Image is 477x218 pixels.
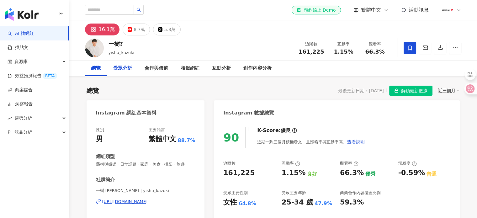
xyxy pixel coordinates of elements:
[282,161,300,166] div: 互動率
[153,24,180,35] button: 5.8萬
[398,161,417,166] div: 漲粉率
[338,88,384,93] div: 最後更新日期：[DATE]
[239,200,256,207] div: 64.8%
[96,177,115,183] div: 社群簡介
[347,139,365,144] span: 查看說明
[5,8,39,21] img: logo
[257,136,365,148] div: 近期一到三個月積極發文，且漲粉率與互動率高。
[365,171,375,178] div: 優秀
[340,168,364,178] div: 66.3%
[134,25,145,34] div: 8.7萬
[96,188,195,194] span: 一樹 [PERSON_NAME] | yishu_kazuki
[292,6,341,14] a: 預約線上 Demo
[340,161,358,166] div: 觀看率
[223,161,236,166] div: 追蹤數
[8,45,28,51] a: 找貼文
[96,109,157,116] div: Instagram 網紅基本資料
[281,127,291,134] div: 優良
[340,198,364,207] div: 59.3%
[442,4,453,16] img: 180x180px_JPG.jpg
[96,162,195,167] span: 藝術與娛樂 · 日常話題 · 家庭 · 美食 · 攝影 · 旅遊
[178,137,195,144] span: 88.7%
[347,136,365,148] button: 查看說明
[223,131,239,144] div: 90
[149,127,165,133] div: 主要語言
[136,8,141,12] span: search
[96,153,115,160] div: 網紅類型
[8,73,57,79] a: 效益預測報告BETA
[398,168,425,178] div: -0.59%
[164,25,175,34] div: 5.8萬
[113,65,132,72] div: 受眾分析
[334,49,353,55] span: 1.15%
[332,41,356,47] div: 互動率
[365,49,384,55] span: 66.3%
[223,198,237,207] div: 女性
[282,198,313,207] div: 25-34 歲
[389,86,432,96] button: 解鎖最新數據
[409,7,429,13] span: 活動訊息
[363,41,387,47] div: 觀看率
[401,86,427,96] span: 解鎖最新數據
[14,111,32,125] span: 趨勢分析
[282,168,305,178] div: 1.15%
[14,125,32,139] span: 競品分析
[96,199,195,205] a: [URL][DOMAIN_NAME]
[85,24,120,35] button: 16.1萬
[96,134,103,144] div: 男
[223,109,274,116] div: Instagram 數據總覽
[223,168,255,178] div: 161,225
[299,41,324,47] div: 追蹤數
[212,65,231,72] div: 互動分析
[8,87,33,93] a: 商案媒合
[181,65,199,72] div: 相似網紅
[123,24,150,35] button: 8.7萬
[85,39,104,57] img: KOL Avatar
[223,190,248,196] div: 受眾主要性別
[307,171,317,178] div: 良好
[14,55,28,69] span: 資源庫
[149,134,176,144] div: 繁體中文
[99,25,115,34] div: 16.1萬
[109,40,135,48] div: 一樹?
[8,30,34,37] a: searchAI 找網紅
[96,127,104,133] div: 性別
[243,65,272,72] div: 創作內容分析
[297,7,336,13] div: 預約線上 Demo
[282,190,306,196] div: 受眾主要年齡
[102,199,148,205] div: [URL][DOMAIN_NAME]
[91,65,101,72] div: 總覽
[257,127,297,134] div: K-Score :
[438,87,460,95] div: 近三個月
[8,116,12,120] span: rise
[87,86,99,95] div: 總覽
[340,190,381,196] div: 商業合作內容覆蓋比例
[427,171,437,178] div: 普通
[109,50,135,55] span: yishu_kazuki
[315,200,332,207] div: 47.9%
[145,65,168,72] div: 合作與價值
[361,7,381,13] span: 繁體中文
[299,48,324,55] span: 161,225
[8,101,33,107] a: 洞察報告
